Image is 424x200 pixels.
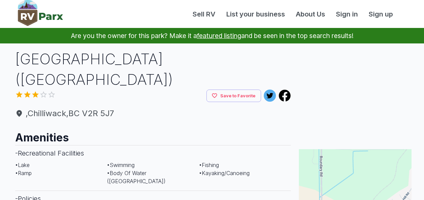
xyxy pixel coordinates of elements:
[331,9,363,19] a: Sign in
[15,107,291,120] span: , Chilliwack , BC V2R 5J7
[8,28,416,43] p: Are you the owner for this park? Make it a and be seen in the top search results!
[15,162,30,168] span: • Lake
[206,90,261,102] button: Save to Favorite
[199,170,250,176] span: • Kayaking/Canoeing
[199,162,219,168] span: • Fishing
[187,9,221,19] a: Sell RV
[15,170,32,176] span: • Ramp
[15,49,291,90] h1: [GEOGRAPHIC_DATA] ([GEOGRAPHIC_DATA])
[15,125,291,145] h2: Amenities
[107,162,135,168] span: • Swimming
[363,9,398,19] a: Sign up
[221,9,290,19] a: List your business
[197,32,241,40] a: featured listing
[15,107,291,120] a: ,Chilliwack,BC V2R 5J7
[15,145,291,161] h3: - Recreational Facilities
[299,49,412,133] iframe: Advertisement
[107,170,166,185] span: • Body Of Water ([GEOGRAPHIC_DATA])
[290,9,331,19] a: About Us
